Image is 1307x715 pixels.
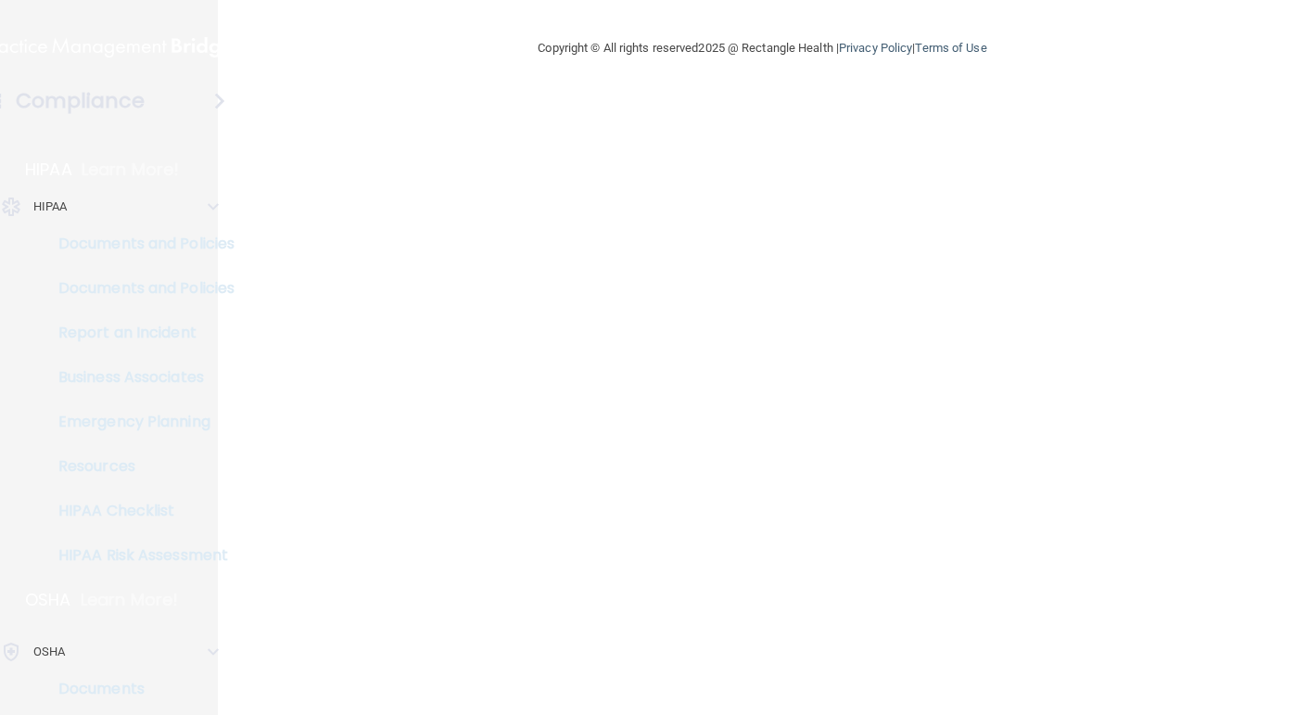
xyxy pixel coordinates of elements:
[915,41,986,55] a: Terms of Use
[12,680,265,698] p: Documents
[425,19,1101,78] div: Copyright © All rights reserved 2025 @ Rectangle Health | |
[12,279,265,298] p: Documents and Policies
[12,368,265,387] p: Business Associates
[16,88,145,114] h4: Compliance
[25,159,72,181] p: HIPAA
[12,324,265,342] p: Report an Incident
[81,589,179,611] p: Learn More!
[82,159,180,181] p: Learn More!
[12,457,265,476] p: Resources
[33,196,68,218] p: HIPAA
[12,502,265,520] p: HIPAA Checklist
[12,413,265,431] p: Emergency Planning
[12,546,265,565] p: HIPAA Risk Assessment
[12,235,265,253] p: Documents and Policies
[25,589,71,611] p: OSHA
[33,641,65,663] p: OSHA
[839,41,912,55] a: Privacy Policy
